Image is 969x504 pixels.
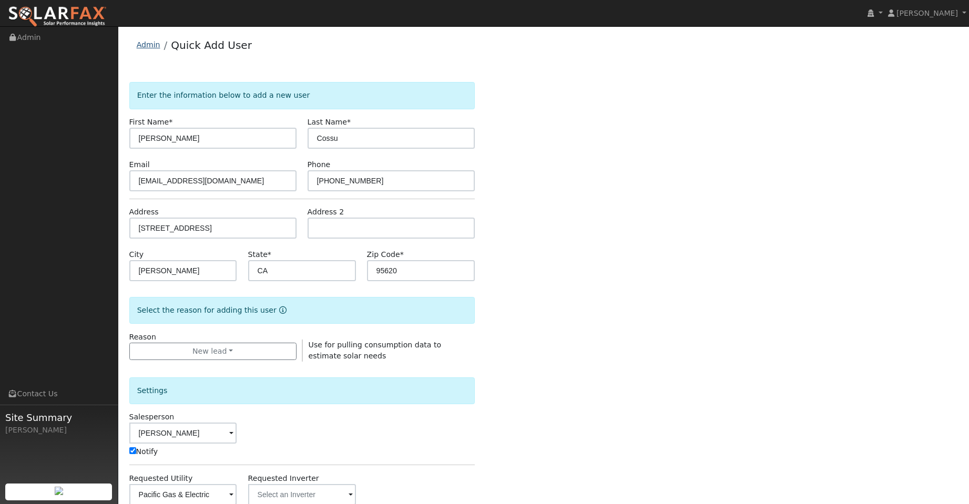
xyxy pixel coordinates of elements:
button: New lead [129,343,297,361]
span: Site Summary [5,410,113,425]
label: State [248,249,271,260]
a: Admin [137,40,160,49]
label: Phone [308,159,331,170]
a: Reason for new user [277,306,287,314]
label: Zip Code [367,249,404,260]
div: Settings [129,377,475,404]
span: Required [347,118,351,126]
img: SolarFax [8,6,107,28]
span: Use for pulling consumption data to estimate solar needs [309,341,441,360]
label: Notify [129,446,158,457]
input: Select a User [129,423,237,444]
div: [PERSON_NAME] [5,425,113,436]
img: retrieve [55,487,63,495]
label: Reason [129,332,156,343]
label: Salesperson [129,412,175,423]
label: Email [129,159,150,170]
div: Select the reason for adding this user [129,297,475,324]
label: First Name [129,117,173,128]
label: Requested Utility [129,473,193,484]
a: Quick Add User [171,39,252,52]
span: Required [169,118,172,126]
label: Requested Inverter [248,473,319,484]
label: City [129,249,144,260]
label: Address [129,207,159,218]
label: Address 2 [308,207,344,218]
label: Last Name [308,117,351,128]
div: Enter the information below to add a new user [129,82,475,109]
span: Required [268,250,271,259]
span: Required [400,250,404,259]
span: [PERSON_NAME] [896,9,958,17]
input: Notify [129,447,136,454]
